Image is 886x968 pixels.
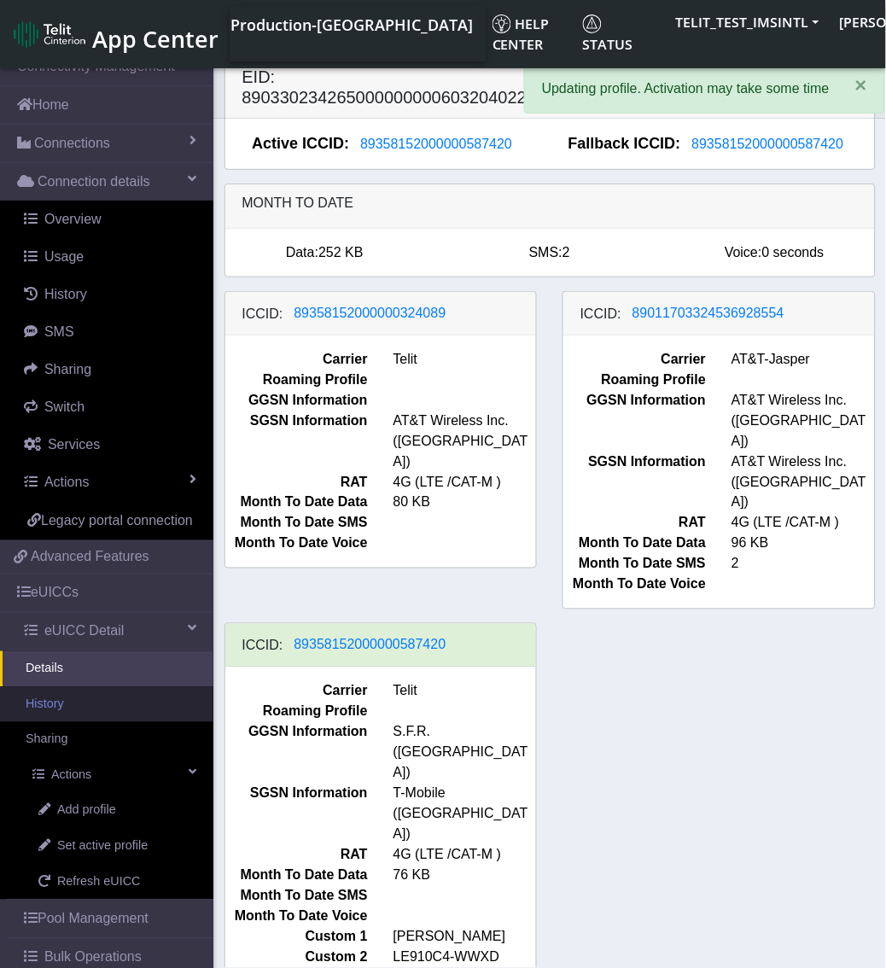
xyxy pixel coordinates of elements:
[213,493,381,513] span: Month To Date Data
[213,784,381,845] span: SGSN Information
[7,464,213,501] a: Actions
[580,306,621,322] h6: ICCID:
[44,324,74,339] span: SMS
[551,452,719,513] span: SGSN Information
[486,7,576,61] a: Help center
[7,313,213,351] a: SMS
[44,399,85,414] span: Switch
[230,15,473,35] span: Production-[GEOGRAPHIC_DATA]
[381,411,549,472] span: AT&T Wireless Inc. ([GEOGRAPHIC_DATA])
[381,866,549,886] span: 76 KB
[286,245,318,259] span: Data:
[7,426,213,464] a: Services
[44,948,142,968] span: Bulk Operations
[51,767,91,785] span: Actions
[92,23,219,55] span: App Center
[213,927,381,948] span: Custom 1
[213,886,381,907] span: Month To Date SMS
[213,722,381,784] span: GGSN Information
[213,845,381,866] span: RAT
[57,873,141,892] span: Refresh eUICC
[7,613,213,650] a: eUICC Detail
[7,201,213,238] a: Overview
[7,351,213,388] a: Sharing
[542,79,830,99] p: Updating profile. Activation may take some time
[13,829,213,865] a: Set active profile
[725,245,762,259] span: Voice:
[252,132,349,155] span: Active ICCID:
[242,195,858,211] h6: Month to date
[7,901,213,938] a: Pool Management
[213,534,381,554] span: Month To Date Voice
[34,133,110,154] span: Connections
[230,67,559,108] h5: EID: 89033023426500000000060320402252
[213,411,381,472] span: SGSN Information
[562,245,570,259] span: 2
[551,349,719,370] span: Carrier
[666,7,830,38] button: TELIT_TEST_IMSINTL
[381,493,549,513] span: 80 KB
[621,302,796,324] button: 89011703324536928554
[283,302,458,324] button: 89358152000000324089
[294,638,446,652] span: 89358152000000587420
[213,370,381,390] span: Roaming Profile
[632,306,784,320] span: 89011703324536928554
[41,513,193,528] span: Legacy portal connection
[57,837,148,856] span: Set active profile
[551,513,719,534] span: RAT
[31,547,149,568] span: Advanced Features
[7,238,213,276] a: Usage
[213,513,381,534] span: Month To Date SMS
[551,574,719,595] span: Month To Date Voice
[493,15,511,33] img: knowledge.svg
[381,349,549,370] span: Telit
[7,758,213,794] a: Actions
[551,554,719,574] span: Month To Date SMS
[242,638,283,654] h6: ICCID:
[762,245,825,259] span: 0 seconds
[493,15,550,54] span: Help center
[7,276,213,313] a: History
[583,15,633,54] span: Status
[692,137,844,151] span: 89358152000000587420
[568,132,681,155] span: Fallback ICCID:
[13,865,213,901] a: Refresh eUICC
[349,133,523,155] button: 89358152000000587420
[38,172,150,192] span: Connection details
[551,390,719,452] span: GGSN Information
[551,370,719,390] span: Roaming Profile
[13,793,213,829] a: Add profile
[48,437,100,452] span: Services
[44,621,124,642] span: eUICC Detail
[381,472,549,493] span: 4G (LTE /CAT-M )
[318,245,363,259] span: 252 KB
[576,7,666,61] a: Status
[855,73,867,96] span: ×
[213,866,381,886] span: Month To Date Data
[44,287,87,301] span: History
[44,362,91,376] span: Sharing
[381,845,549,866] span: 4G (LTE /CAT-M )
[283,634,458,656] button: 89358152000000587420
[14,20,85,48] img: logo-telit-cinterion-gw-new.png
[381,927,549,948] span: [PERSON_NAME]
[381,681,549,702] span: Telit
[213,472,381,493] span: RAT
[381,784,549,845] span: T-Mobile ([GEOGRAPHIC_DATA])
[213,681,381,702] span: Carrier
[242,306,283,322] h6: ICCID:
[583,15,602,33] img: status.svg
[681,133,855,155] button: 89358152000000587420
[213,907,381,927] span: Month To Date Voice
[360,137,512,151] span: 89358152000000587420
[294,306,446,320] span: 89358152000000324089
[381,722,549,784] span: S.F.R. ([GEOGRAPHIC_DATA])
[57,802,116,820] span: Add profile
[213,349,381,370] span: Carrier
[44,475,89,489] span: Actions
[213,948,381,968] span: Custom 2
[213,390,381,411] span: GGSN Information
[7,388,213,426] a: Switch
[44,212,102,226] span: Overview
[838,65,884,106] button: Close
